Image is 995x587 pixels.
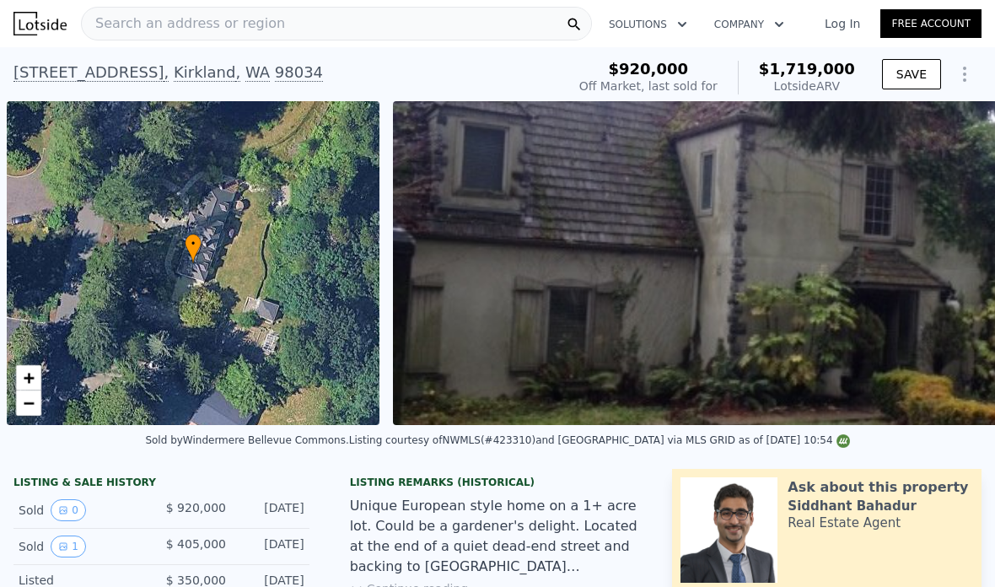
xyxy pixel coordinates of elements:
[166,574,226,587] span: $ 350,000
[882,59,941,89] button: SAVE
[804,15,880,32] a: Log In
[16,390,41,416] a: Zoom out
[759,60,855,78] span: $1,719,000
[836,434,850,448] img: NWMLS Logo
[166,537,226,551] span: $ 405,000
[579,78,718,94] div: Off Market, last sold for
[350,496,646,577] div: Unique European style home on a 1+ acre lot. Could be a gardener's delight. Located at the end of...
[16,365,41,390] a: Zoom in
[788,514,901,531] div: Real Estate Agent
[145,434,348,446] div: Sold by Windermere Bellevue Commons .
[166,501,226,514] span: $ 920,000
[51,499,86,521] button: View historical data
[24,392,35,413] span: −
[595,9,701,40] button: Solutions
[880,9,982,38] a: Free Account
[24,367,35,388] span: +
[82,13,285,34] span: Search an address or region
[19,499,148,521] div: Sold
[239,499,304,521] div: [DATE]
[759,78,855,94] div: Lotside ARV
[185,236,202,251] span: •
[788,498,916,514] div: Siddhant Bahadur
[51,536,86,557] button: View historical data
[948,57,982,91] button: Show Options
[349,434,850,446] div: Listing courtesy of NWMLS (#423310) and [GEOGRAPHIC_DATA] via MLS GRID as of [DATE] 10:54
[350,476,646,489] div: Listing Remarks (Historical)
[239,536,304,557] div: [DATE]
[13,476,309,493] div: LISTING & SALE HISTORY
[19,536,148,557] div: Sold
[185,234,202,263] div: •
[13,12,67,35] img: Lotside
[609,60,689,78] span: $920,000
[701,9,798,40] button: Company
[788,477,968,498] div: Ask about this property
